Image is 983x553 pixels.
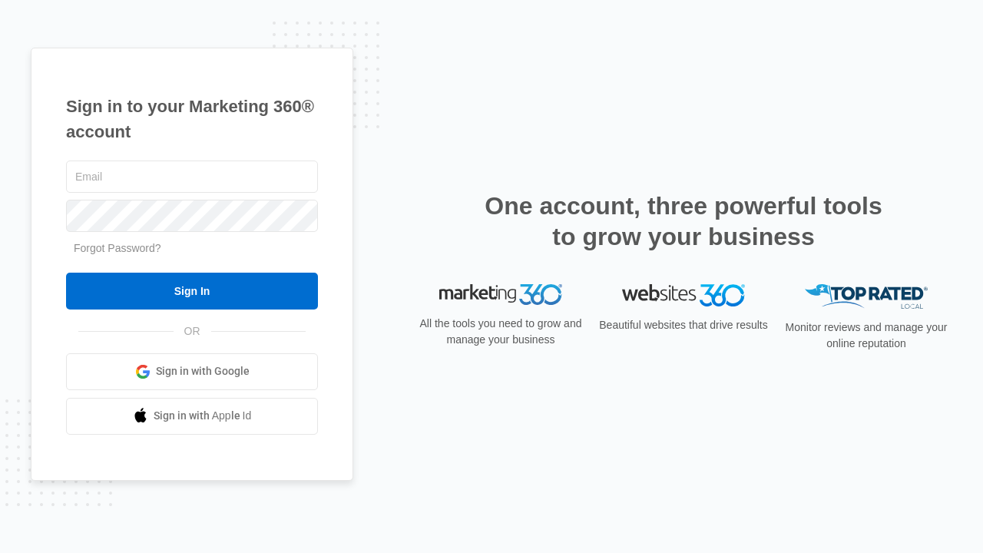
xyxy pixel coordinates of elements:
[66,161,318,193] input: Email
[780,320,952,352] p: Monitor reviews and manage your online reputation
[154,408,252,424] span: Sign in with Apple Id
[597,317,770,333] p: Beautiful websites that drive results
[156,363,250,379] span: Sign in with Google
[805,284,928,310] img: Top Rated Local
[622,284,745,306] img: Websites 360
[66,273,318,310] input: Sign In
[480,190,887,252] h2: One account, three powerful tools to grow your business
[174,323,211,339] span: OR
[74,242,161,254] a: Forgot Password?
[439,284,562,306] img: Marketing 360
[66,398,318,435] a: Sign in with Apple Id
[66,94,318,144] h1: Sign in to your Marketing 360® account
[415,316,587,348] p: All the tools you need to grow and manage your business
[66,353,318,390] a: Sign in with Google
